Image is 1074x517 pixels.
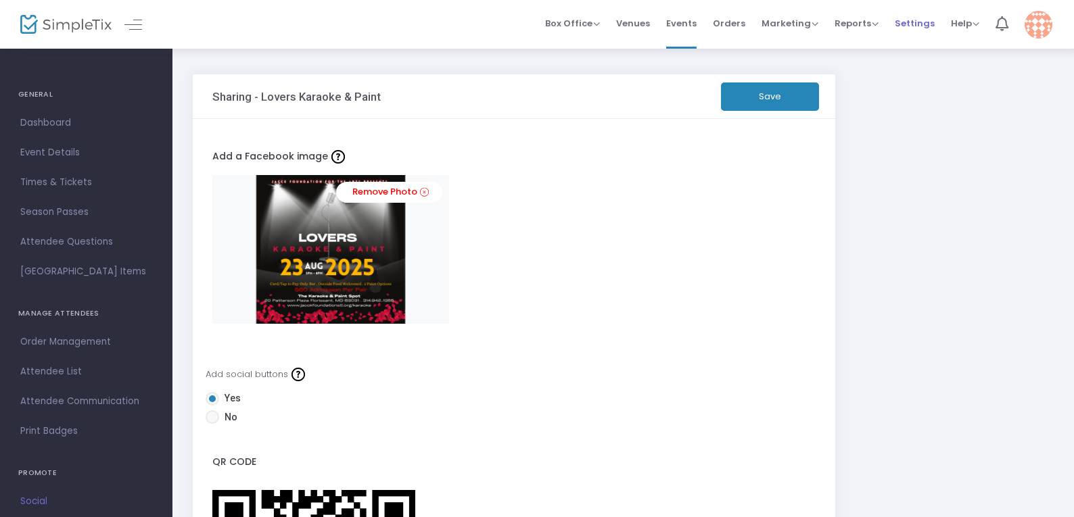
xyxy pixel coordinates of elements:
h4: GENERAL [18,81,154,108]
span: Attendee Communication [20,393,152,410]
span: Times & Tickets [20,174,152,191]
span: Attendee List [20,363,152,380]
a: Remove Photo [336,182,442,203]
span: Help [951,17,979,30]
span: Social [20,493,152,510]
span: Season Passes [20,203,152,221]
img: question-mark [291,368,305,381]
label: QR Code [206,449,420,476]
span: Reports [835,17,879,30]
span: Attendee Questions [20,233,152,251]
span: Order Management [20,333,152,351]
span: Event Details [20,144,152,162]
h4: PROMOTE [18,460,154,487]
span: Orders [713,6,745,41]
h3: Sharing - Lovers Karaoke & Paint [212,90,381,103]
h4: MANAGE ATTENDEES [18,300,154,327]
span: Yes [219,391,241,405]
span: Add a Facebook image [212,149,348,163]
span: Marketing [762,17,818,30]
div: Add social buttons [206,364,420,385]
span: No [219,410,237,424]
span: Print Badges [20,422,152,440]
span: [GEOGRAPHIC_DATA] Items [20,263,152,280]
span: Dashboard [20,114,152,132]
img: question-mark [331,150,345,164]
span: Venues [616,6,650,41]
button: Save [721,82,819,111]
span: Box Office [545,17,600,30]
img: FaceBook_LoversFriendsKaraokePaint.png [212,175,449,324]
span: Events [666,6,697,41]
span: Settings [895,6,935,41]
